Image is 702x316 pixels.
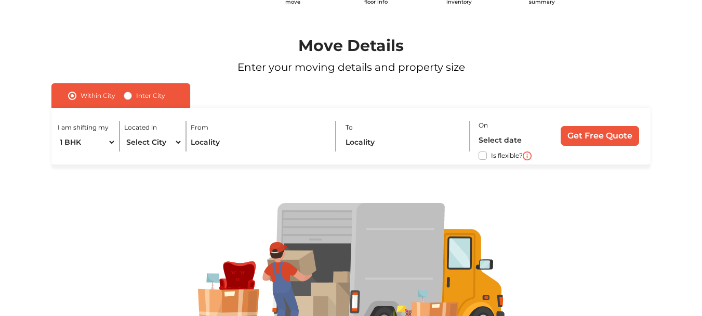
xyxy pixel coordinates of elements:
[28,36,674,55] h1: Move Details
[124,123,157,132] label: Located in
[523,151,532,160] img: i
[81,90,115,102] label: Within City
[561,126,639,146] input: Get Free Quote
[479,131,548,149] input: Select date
[191,133,328,151] input: Locality
[346,133,463,151] input: Locality
[491,149,523,160] label: Is flexible?
[136,90,165,102] label: Inter City
[191,123,208,132] label: From
[479,121,488,130] label: On
[346,123,353,132] label: To
[58,123,109,132] label: I am shifting my
[28,59,674,75] p: Enter your moving details and property size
